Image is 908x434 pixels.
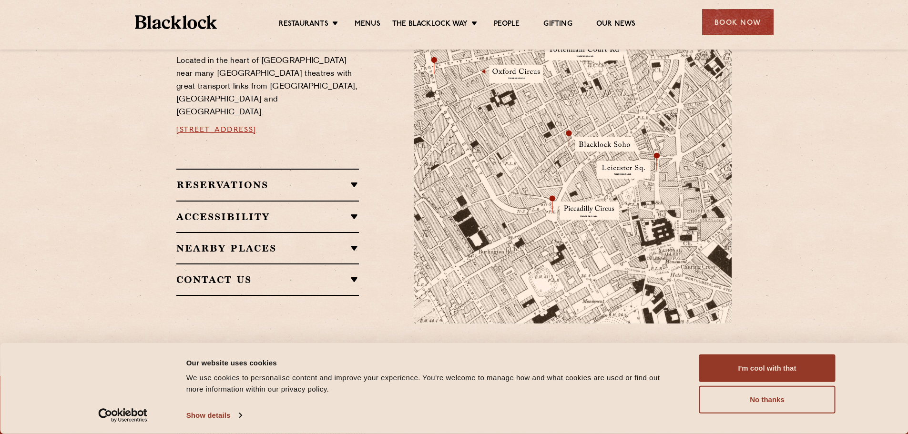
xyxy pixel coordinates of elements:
a: Menus [355,20,380,30]
h2: Contact Us [176,274,359,285]
a: Our News [596,20,636,30]
p: Located in the heart of [GEOGRAPHIC_DATA] near many [GEOGRAPHIC_DATA] theatres with great transpo... [176,55,359,119]
div: We use cookies to personalise content and improve your experience. You're welcome to manage how a... [186,372,678,395]
button: I'm cool with that [699,354,836,382]
img: BL_Textured_Logo-footer-cropped.svg [135,15,217,29]
h2: Nearby Places [176,242,359,254]
a: Restaurants [279,20,328,30]
h2: Reservations [176,179,359,191]
h2: Accessibility [176,211,359,222]
a: Gifting [543,20,572,30]
a: Show details [186,408,242,423]
img: svg%3E [629,235,763,324]
button: No thanks [699,386,836,414]
a: People [494,20,520,30]
a: The Blacklock Way [392,20,468,30]
a: [STREET_ADDRESS] [176,126,256,134]
div: Book Now [702,9,774,35]
a: Usercentrics Cookiebot - opens in a new window [81,408,164,423]
div: Our website uses cookies [186,357,678,368]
